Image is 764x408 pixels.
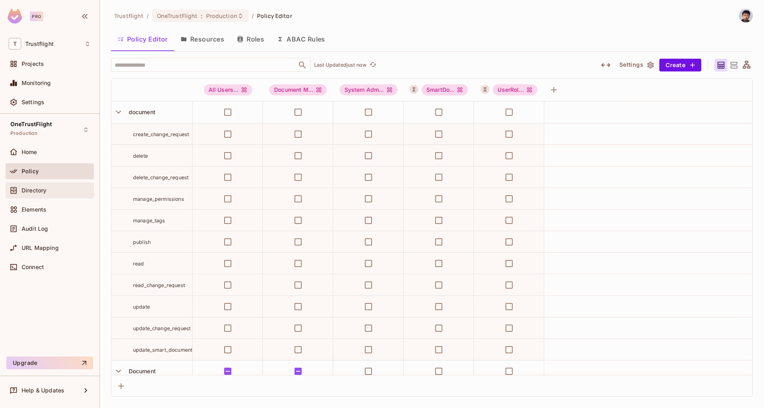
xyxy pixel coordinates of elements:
[147,12,149,20] li: /
[22,187,46,194] span: Directory
[616,59,656,71] button: Settings
[133,347,192,353] span: update_smart_document
[30,12,43,21] div: Pro
[8,9,22,24] img: SReyMgAAAABJRU5ErkJggg==
[257,12,292,20] span: Policy Editor
[204,84,252,95] span: All Users
[114,12,143,20] span: the active workspace
[422,84,468,95] span: SmartDocEditors
[10,121,52,127] span: OneTrustFlight
[133,282,185,288] span: read_change_request
[133,304,150,310] span: update
[10,130,38,137] span: Production
[370,61,376,69] span: refresh
[133,261,144,267] span: read
[25,41,54,47] span: Workspace: Trustflight
[269,84,327,95] div: Document M...
[739,9,752,22] img: Alexander Ip
[133,239,151,245] span: publish
[410,85,418,94] button: A User Set is a dynamically conditioned role, grouping users based on real-time criteria.
[111,29,174,49] button: Policy Editor
[366,60,378,70] span: Click to refresh data
[22,80,51,86] span: Monitoring
[22,226,48,232] span: Audit Log
[204,84,252,95] div: All Users...
[22,99,44,105] span: Settings
[659,59,701,71] button: Create
[133,196,184,202] span: manage_permissions
[22,206,46,213] span: Elements
[22,264,44,270] span: Connect
[252,12,254,20] li: /
[133,325,191,331] span: update_change_request
[206,12,237,20] span: Production
[125,109,155,115] span: document
[493,84,537,95] div: UserRol...
[133,174,189,180] span: delete_change_request
[133,218,165,224] span: manage_tags
[22,387,64,394] span: Help & Updates
[269,84,327,95] span: Document Manager
[133,131,189,137] span: create_change_request
[22,168,39,174] span: Policy
[422,84,468,95] div: SmartDo...
[368,60,378,70] button: refresh
[340,84,398,95] div: System Adm...
[231,29,271,49] button: Roles
[133,153,148,159] span: delete
[297,59,308,71] button: Open
[493,84,537,95] span: UserRolesWithScopes
[157,12,198,20] span: OneTrustFlight
[9,38,21,50] span: T
[174,29,231,49] button: Resources
[271,29,332,49] button: ABAC Rules
[22,149,37,155] span: Home
[340,84,398,95] span: System Admin
[22,245,59,251] span: URL Mapping
[6,357,93,369] button: Upgrade
[200,13,203,19] span: :
[481,85,489,94] button: A User Set is a dynamically conditioned role, grouping users based on real-time criteria.
[22,61,44,67] span: Projects
[314,62,366,68] p: Last Updated just now
[125,368,156,374] span: Document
